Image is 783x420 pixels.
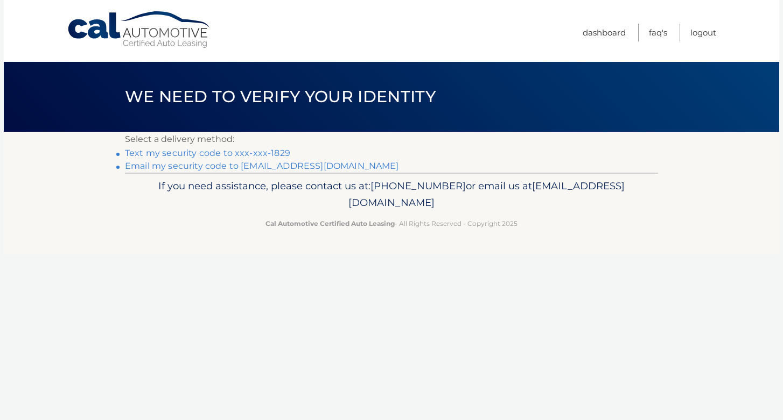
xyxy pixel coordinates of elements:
[132,218,651,229] p: - All Rights Reserved - Copyright 2025
[125,148,290,158] a: Text my security code to xxx-xxx-1829
[67,11,212,49] a: Cal Automotive
[649,24,667,41] a: FAQ's
[125,161,399,171] a: Email my security code to [EMAIL_ADDRESS][DOMAIN_NAME]
[125,87,436,106] span: We need to verify your identity
[370,180,466,192] span: [PHONE_NUMBER]
[125,132,658,147] p: Select a delivery method:
[265,219,395,227] strong: Cal Automotive Certified Auto Leasing
[583,24,626,41] a: Dashboard
[132,177,651,212] p: If you need assistance, please contact us at: or email us at
[690,24,716,41] a: Logout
